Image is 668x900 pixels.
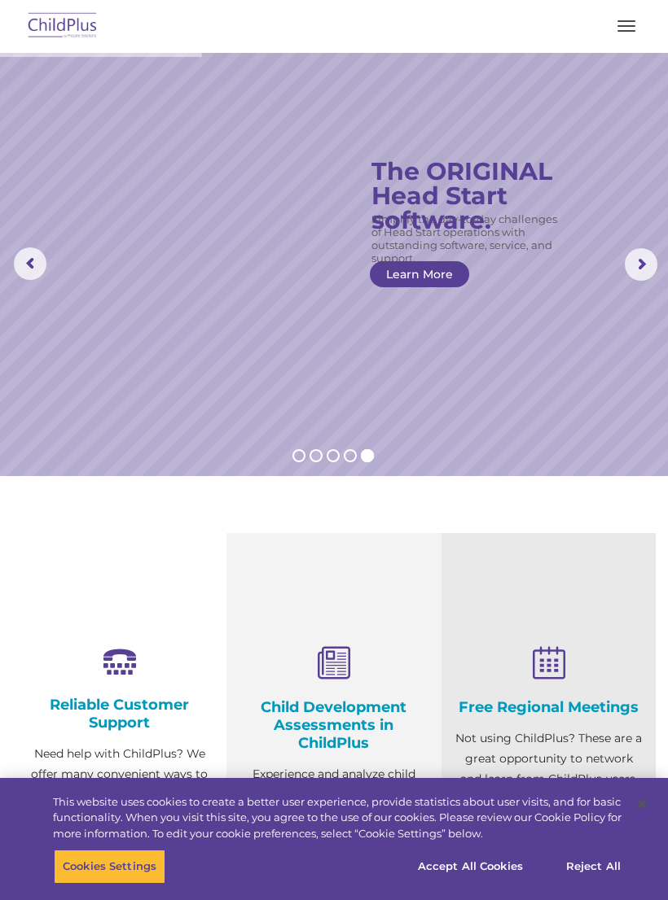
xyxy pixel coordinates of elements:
[543,850,644,884] button: Reject All
[24,744,214,886] p: Need help with ChildPlus? We offer many convenient ways to contact our amazing Customer Support r...
[53,794,622,842] div: This website uses cookies to create a better user experience, provide statistics about user visit...
[454,728,644,830] p: Not using ChildPlus? These are a great opportunity to network and learn from ChildPlus users. Fin...
[409,850,532,884] button: Accept All Cookies
[239,698,428,752] h4: Child Development Assessments in ChildPlus
[239,764,428,886] p: Experience and analyze child assessments and Head Start data management in one system with zero c...
[24,696,214,732] h4: Reliable Customer Support
[624,786,660,822] button: Close
[24,7,101,46] img: ChildPlus by Procare Solutions
[454,698,644,716] h4: Free Regional Meetings
[371,212,566,264] rs-layer: Simplify the day-to-day challenges of Head Start operations with outstanding software, service, a...
[370,261,469,287] a: Learn More
[371,159,579,233] rs-layer: The ORIGINAL Head Start software.
[54,850,165,884] button: Cookies Settings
